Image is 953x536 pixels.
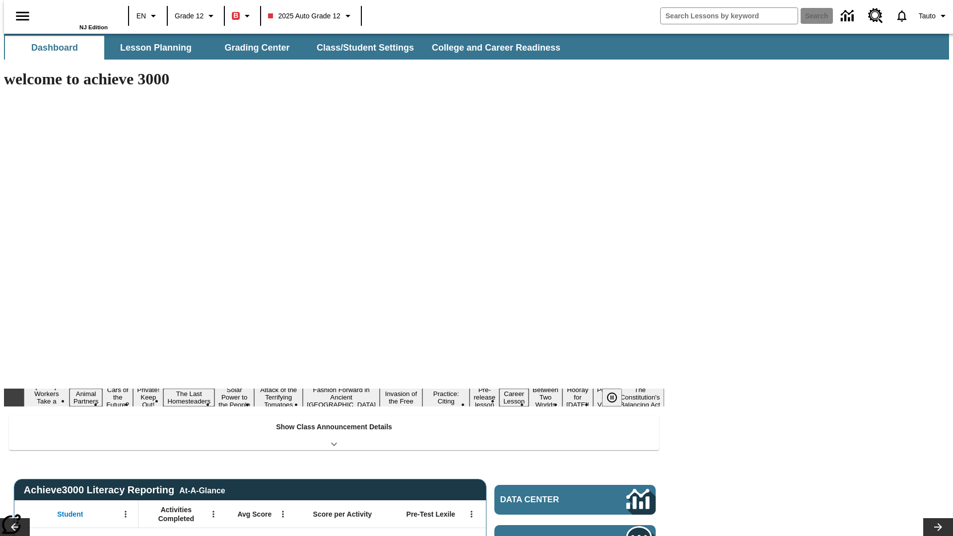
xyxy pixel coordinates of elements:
div: Show Class Announcement Details [9,416,659,450]
button: Slide 3 Cars of the Future? [102,385,133,410]
button: Slide 10 Mixed Practice: Citing Evidence [422,381,470,414]
button: Slide 6 Solar Power to the People [214,385,254,410]
input: search field [661,8,798,24]
button: College and Career Readiness [424,36,568,60]
a: Home [43,4,108,24]
span: EN [136,11,146,21]
button: Slide 13 Between Two Worlds [529,385,562,410]
span: Avg Score [237,510,272,519]
div: Pause [602,389,632,406]
button: Slide 4 Private! Keep Out! [133,385,163,410]
button: Open Menu [464,507,479,522]
button: Language: EN, Select a language [132,7,164,25]
button: Lesson Planning [106,36,205,60]
button: Grading Center [207,36,307,60]
button: Pause [602,389,622,406]
a: Notifications [889,3,915,29]
button: Profile/Settings [915,7,953,25]
button: Slide 15 Point of View [593,385,616,410]
button: Slide 8 Fashion Forward in Ancient Rome [303,385,380,410]
span: Student [57,510,83,519]
button: Slide 5 The Last Homesteaders [163,389,214,406]
p: Show Class Announcement Details [276,422,392,432]
span: Pre-Test Lexile [407,510,456,519]
h1: welcome to achieve 3000 [4,70,664,88]
button: Slide 1 Labor Day: Workers Take a Stand [24,381,69,414]
button: Slide 2 Animal Partners [69,389,102,406]
button: Class: 2025 Auto Grade 12, Select your class [264,7,357,25]
span: Achieve3000 Literacy Reporting [24,484,225,496]
button: Slide 16 The Constitution's Balancing Act [616,385,664,410]
div: Home [43,3,108,30]
span: Score per Activity [313,510,372,519]
span: B [233,9,238,22]
button: Slide 14 Hooray for Constitution Day! [562,385,593,410]
button: Slide 12 Career Lesson [499,389,529,406]
button: Slide 7 Attack of the Terrifying Tomatoes [254,385,303,410]
a: Data Center [494,485,656,515]
button: Open side menu [8,1,37,31]
button: Grade: Grade 12, Select a grade [171,7,221,25]
a: Data Center [835,2,862,30]
div: SubNavbar [4,36,569,60]
button: Dashboard [5,36,104,60]
div: At-A-Glance [179,484,225,495]
button: Lesson carousel, Next [923,518,953,536]
span: Data Center [500,495,593,505]
div: SubNavbar [4,34,949,60]
a: Resource Center, Will open in new tab [862,2,889,29]
button: Open Menu [118,507,133,522]
button: Boost Class color is red. Change class color [228,7,257,25]
button: Class/Student Settings [309,36,422,60]
span: Tauto [919,11,936,21]
span: NJ Edition [79,24,108,30]
span: Grade 12 [175,11,204,21]
button: Open Menu [206,507,221,522]
span: 2025 Auto Grade 12 [268,11,340,21]
button: Slide 11 Pre-release lesson [470,385,499,410]
span: Activities Completed [143,505,209,523]
button: Open Menu [275,507,290,522]
button: Slide 9 The Invasion of the Free CD [380,381,422,414]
